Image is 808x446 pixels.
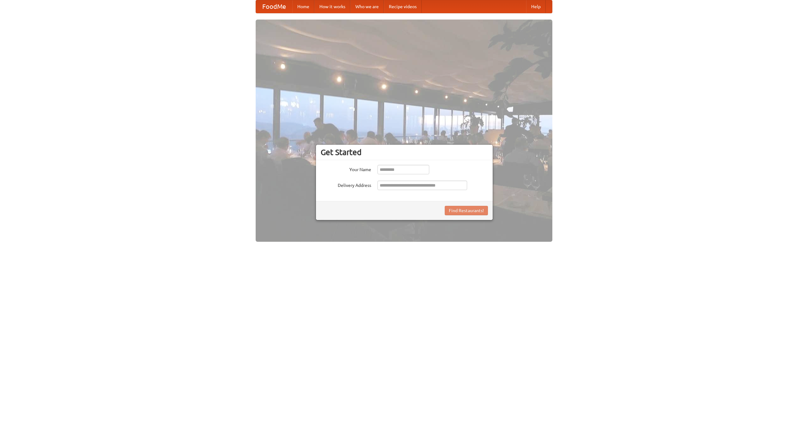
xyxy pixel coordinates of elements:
h3: Get Started [321,148,488,157]
label: Delivery Address [321,181,371,188]
a: Home [292,0,314,13]
label: Your Name [321,165,371,173]
a: Who we are [350,0,384,13]
a: FoodMe [256,0,292,13]
a: Recipe videos [384,0,422,13]
a: Help [526,0,546,13]
button: Find Restaurants! [445,206,488,215]
a: How it works [314,0,350,13]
